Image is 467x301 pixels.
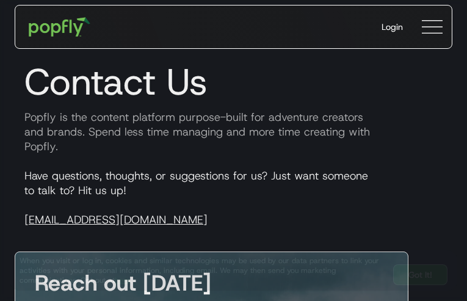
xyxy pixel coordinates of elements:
[15,169,452,227] p: Have questions, thoughts, or suggestions for us? Just want someone to talk to? Hit us up!
[24,212,208,227] a: [EMAIL_ADDRESS][DOMAIN_NAME]
[20,9,99,45] a: home
[382,21,403,33] div: Login
[393,264,447,285] a: Got It!
[15,110,452,154] p: Popfly is the content platform purpose-built for adventure creators and brands. Spend less time m...
[20,256,383,285] div: When you visit or log in, cookies and similar technologies may be used by our data partners to li...
[115,275,130,285] a: here
[15,60,452,104] h1: Contact Us
[372,11,413,43] a: Login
